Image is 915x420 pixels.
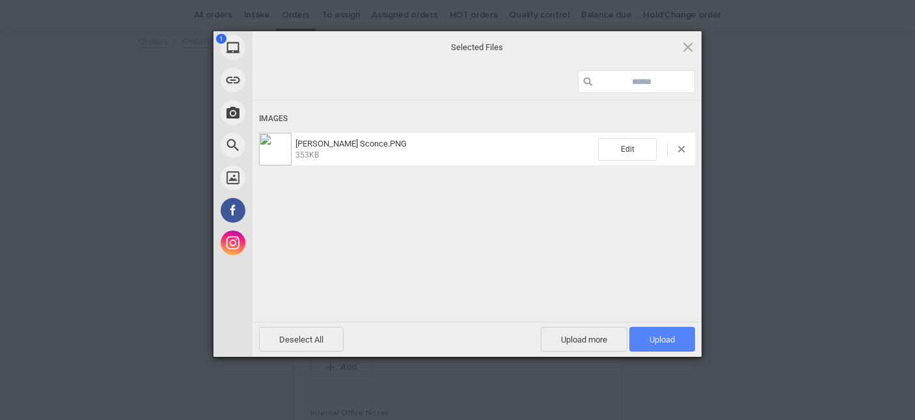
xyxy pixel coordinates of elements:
[649,335,675,344] span: Upload
[295,139,407,148] span: [PERSON_NAME] Sconce.PNG
[213,194,370,227] div: Facebook
[259,133,292,165] img: 752b3059-c31d-4e0a-98d3-687a4fd8aebd
[213,129,370,161] div: Web Search
[216,34,226,44] span: 1
[292,139,598,160] span: VAugn Sconce.PNG
[347,41,607,53] span: Selected Files
[213,31,370,64] div: My Device
[598,138,657,161] span: Edit
[681,40,695,54] span: Click here or hit ESC to close picker
[541,327,627,352] span: Upload more
[259,327,344,352] span: Deselect All
[213,64,370,96] div: Link (URL)
[629,327,695,352] span: Upload
[213,96,370,129] div: Take Photo
[295,150,319,160] span: 353KB
[259,107,695,131] div: Images
[213,227,370,259] div: Instagram
[213,161,370,194] div: Unsplash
